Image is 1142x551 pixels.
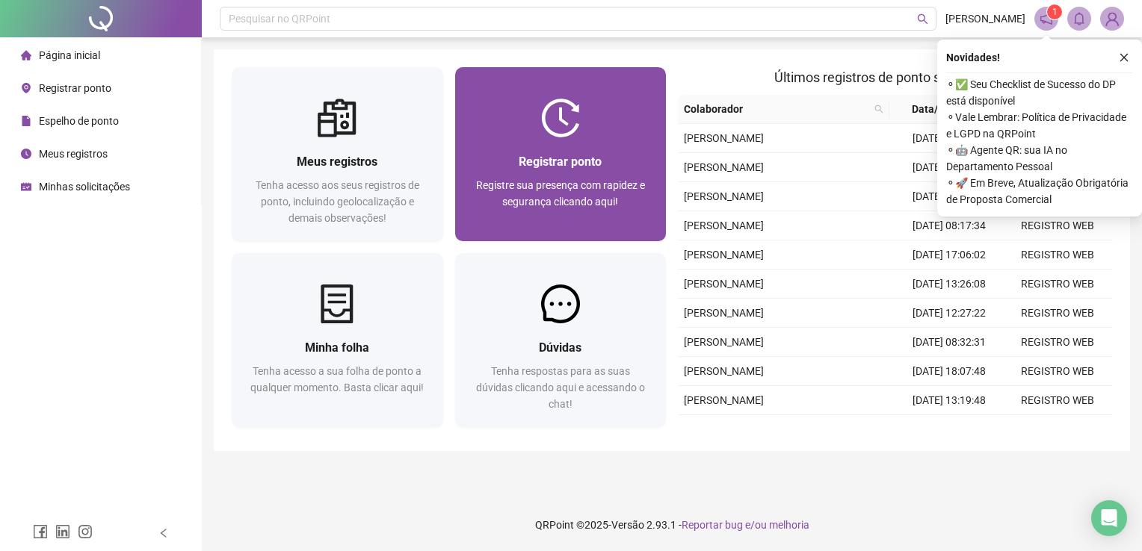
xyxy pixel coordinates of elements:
span: linkedin [55,524,70,539]
span: Minha folha [305,340,369,355]
span: [PERSON_NAME] [684,394,764,406]
td: REGISTRO WEB [1004,211,1112,240]
span: left [158,528,169,538]
span: Novidades ! [946,49,1000,66]
span: environment [21,83,31,93]
span: [PERSON_NAME] [684,307,764,319]
span: search [871,98,886,120]
span: Registre sua presença com rapidez e segurança clicando aqui! [476,179,645,208]
span: [PERSON_NAME] [684,190,764,202]
span: ⚬ 🚀 Em Breve, Atualização Obrigatória de Proposta Comercial [946,175,1133,208]
td: [DATE] 18:07:48 [895,357,1004,386]
span: bell [1072,12,1086,25]
td: REGISTRO WEB [1004,328,1112,357]
td: REGISTRO WEB [1004,270,1112,299]
span: close [1119,52,1129,63]
img: 84080 [1101,7,1123,30]
span: Minhas solicitações [39,181,130,193]
span: Meus registros [297,155,377,169]
footer: QRPoint © 2025 - 2.93.1 - [202,499,1142,551]
span: ⚬ Vale Lembrar: Política de Privacidade e LGPD na QRPoint [946,109,1133,142]
span: [PERSON_NAME] [684,278,764,290]
span: Data/Hora [895,101,977,117]
td: REGISTRO WEB [1004,299,1112,328]
td: [DATE] 12:27:22 [895,299,1004,328]
span: Versão [611,519,644,531]
td: [DATE] 12:25:15 [895,182,1004,211]
span: [PERSON_NAME] [684,161,764,173]
span: search [874,105,883,113]
span: Registrar ponto [519,155,602,169]
span: search [917,13,928,25]
span: Tenha acesso aos seus registros de ponto, incluindo geolocalização e demais observações! [256,179,419,224]
span: Espelho de ponto [39,115,119,127]
th: Data/Hora [889,95,995,124]
span: ⚬ 🤖 Agente QR: sua IA no Departamento Pessoal [946,142,1133,175]
span: Registrar ponto [39,82,111,94]
span: Página inicial [39,49,100,61]
span: Reportar bug e/ou melhoria [682,519,809,531]
span: [PERSON_NAME] [684,132,764,144]
span: file [21,116,31,126]
a: Minha folhaTenha acesso a sua folha de ponto a qualquer momento. Basta clicar aqui! [232,253,443,427]
td: REGISTRO WEB [1004,357,1112,386]
span: Meus registros [39,148,108,160]
a: Meus registrosTenha acesso aos seus registros de ponto, incluindo geolocalização e demais observa... [232,67,443,241]
span: [PERSON_NAME] [945,10,1025,27]
td: [DATE] 17:06:02 [895,240,1004,270]
span: [PERSON_NAME] [684,220,764,231]
span: [PERSON_NAME] [684,249,764,261]
span: Tenha respostas para as suas dúvidas clicando aqui e acessando o chat! [476,365,645,410]
span: schedule [21,181,31,192]
span: [PERSON_NAME] [684,336,764,348]
span: Dúvidas [539,340,581,355]
td: REGISTRO WEB [1004,386,1112,415]
td: [DATE] 12:18:21 [895,415,1004,444]
td: REGISTRO WEB [1004,240,1112,270]
td: [DATE] 17:02:49 [895,124,1004,153]
a: DúvidasTenha respostas para as suas dúvidas clicando aqui e acessando o chat! [455,253,667,427]
td: [DATE] 13:19:48 [895,386,1004,415]
td: [DATE] 13:22:16 [895,153,1004,182]
span: Colaborador [684,101,868,117]
span: [PERSON_NAME] [684,365,764,377]
span: home [21,50,31,60]
td: [DATE] 08:32:31 [895,328,1004,357]
span: notification [1040,12,1053,25]
span: facebook [33,524,48,539]
td: [DATE] 13:26:08 [895,270,1004,299]
span: clock-circle [21,149,31,159]
span: Tenha acesso a sua folha de ponto a qualquer momento. Basta clicar aqui! [250,365,424,393]
td: [DATE] 08:17:34 [895,211,1004,240]
td: REGISTRO WEB [1004,415,1112,444]
span: Últimos registros de ponto sincronizados [774,69,1016,85]
a: Registrar pontoRegistre sua presença com rapidez e segurança clicando aqui! [455,67,667,241]
span: instagram [78,524,93,539]
sup: 1 [1047,4,1062,19]
span: ⚬ ✅ Seu Checklist de Sucesso do DP está disponível [946,76,1133,109]
div: Open Intercom Messenger [1091,500,1127,536]
span: 1 [1052,7,1058,17]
